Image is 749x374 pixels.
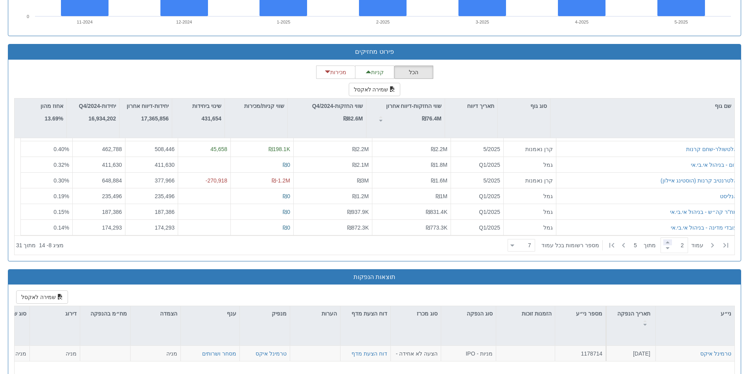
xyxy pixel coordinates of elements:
[80,306,130,330] div: מח״מ בהנפקה
[376,20,390,24] text: 2-2025
[558,350,602,358] div: 1178714
[79,102,116,110] p: יחידות-Q4/2024
[129,161,175,168] div: 411,630
[498,99,550,113] div: סוג גוף
[127,102,169,110] p: יחידות-דיווח אחרון
[283,161,290,168] span: ₪0
[283,208,290,215] span: ₪0
[277,20,290,24] text: 1-2025
[426,208,447,215] span: ₪831.4K
[347,224,369,230] span: ₪872.3K
[76,145,122,153] div: 462,788
[24,223,69,231] div: 0.14 %
[225,99,287,113] div: שווי קניות/מכירות
[27,14,29,19] text: 0
[88,115,116,122] strong: 16,934,202
[445,99,497,113] div: תאריך דיווח
[426,224,447,230] span: ₪773.3K
[661,176,737,184] button: אלטרנטיב קרנות (הוסטינג איילון)
[431,177,447,183] span: ₪1.6M
[272,177,290,183] span: ₪-1.2M
[256,350,287,358] div: טרמינל איקס
[352,193,369,199] span: ₪1.2M
[507,192,553,200] div: גמל
[454,161,500,168] div: Q1/2025
[507,208,553,215] div: גמל
[351,350,387,357] a: דוח הצעת מדף
[436,193,447,199] span: ₪1M
[507,161,553,168] div: גמל
[202,350,236,358] button: מסחר ושרותים
[686,145,737,153] button: אלטשולר-שחם קרנות
[671,223,737,231] button: עובדי מדינה - בניהול אי.בי.אי
[691,161,737,168] button: רום - בניהול אי.בי.אי
[192,102,221,110] p: שינוי ביחידות
[720,192,737,200] button: אנליסט
[422,115,442,122] strong: ₪76.4M
[45,115,63,122] strong: 13.69%
[691,241,703,249] span: ‏עמוד
[76,208,122,215] div: 187,386
[454,176,500,184] div: 5/2025
[391,306,441,321] div: סוג מכרז
[77,20,92,24] text: 11-2024
[76,161,122,168] div: 411,630
[290,306,340,321] div: הערות
[134,350,177,358] div: מניה
[444,350,493,358] div: מניות - IPO
[343,115,363,122] strong: ₪82.6M
[476,20,489,24] text: 3-2025
[394,350,438,358] div: הצעה לא אחידה - מחיר
[507,145,553,153] div: קרן נאמנות
[141,115,169,122] strong: 17,365,856
[347,208,369,215] span: ₪937.9K
[129,192,175,200] div: 235,496
[24,176,69,184] div: 0.30 %
[575,20,589,24] text: 4-2025
[357,177,369,183] span: ₪3M
[431,161,447,168] span: ₪1.8M
[76,223,122,231] div: 174,293
[394,66,433,79] button: הכל
[40,102,63,110] p: אחוז מהון
[201,115,221,122] strong: 431,654
[76,176,122,184] div: 648,884
[181,145,227,153] div: 45,658
[16,290,68,304] button: שמירה לאקסל
[454,145,500,153] div: 5/2025
[670,208,737,215] button: מח"ר קה״ש - בניהול אי.בי.אי
[240,306,290,321] div: מנפיק
[656,306,734,321] div: ני״ע
[441,306,496,321] div: סוג הנפקה
[355,66,394,79] button: קניות
[16,237,64,254] div: ‏מציג 8 - 14 ‏ מתוך 31
[674,20,688,24] text: 5-2025
[507,223,553,231] div: גמל
[555,306,605,321] div: מספר ני״ע
[283,224,290,230] span: ₪0
[181,306,239,321] div: ענף
[24,208,69,215] div: 0.15 %
[454,208,500,215] div: Q1/2025
[24,145,69,153] div: 0.40 %
[14,274,735,281] h3: תוצאות הנפקות
[352,146,369,152] span: ₪2.2M
[283,193,290,199] span: ₪0
[454,192,500,200] div: Q1/2025
[352,161,369,168] span: ₪2.1M
[507,176,553,184] div: קרן נאמנות
[700,350,731,358] button: טרמינל איקס
[454,223,500,231] div: Q1/2025
[131,306,180,321] div: הצמדה
[550,99,734,113] div: שם גוף
[269,146,290,152] span: ₪198.1K
[30,306,80,321] div: דירוג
